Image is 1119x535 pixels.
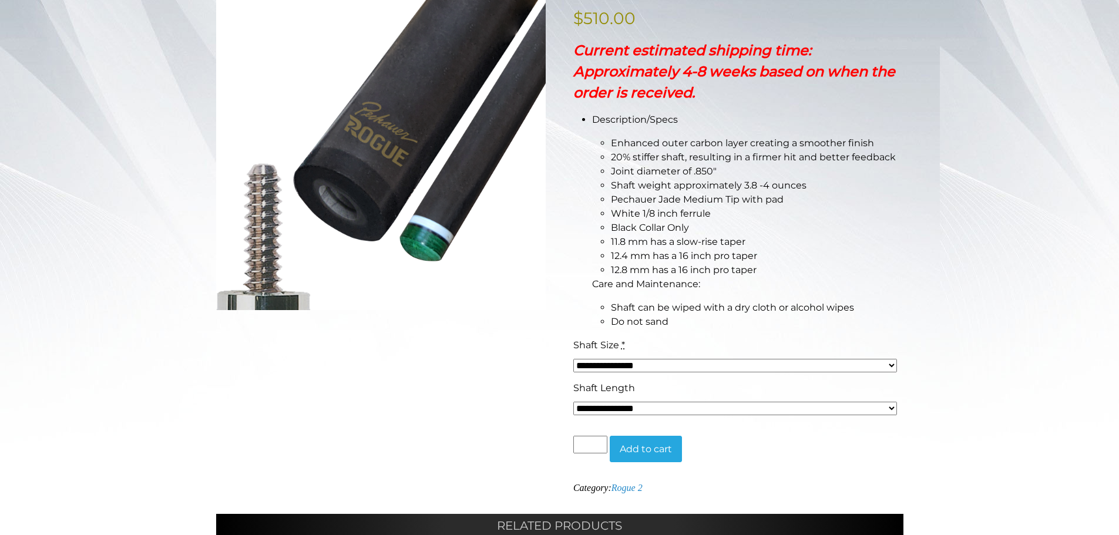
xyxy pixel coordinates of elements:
[611,264,757,275] span: 12.8 mm has a 16 inch pro taper
[611,137,874,149] span: Enhanced outer carbon layer creating a smoother finish
[611,316,668,327] span: Do not sand
[611,222,689,233] span: Black Collar Only
[611,194,784,205] span: Pechauer Jade Medium Tip with pad
[611,250,757,261] span: 12.4 mm has a 16 inch pro taper
[611,236,745,247] span: 11.8 mm has a slow-rise taper
[611,152,896,163] span: 20% stiffer shaft, resulting in a firmer hit and better feedback
[573,42,895,101] strong: Current estimated shipping time: Approximately 4-8 weeks based on when the order is received.
[573,339,619,351] span: Shaft Size
[621,339,625,351] abbr: required
[611,180,807,191] span: Shaft weight approximately 3.8 -4 ounces
[611,166,717,177] span: Joint diameter of .850″
[573,436,607,453] input: Product quantity
[573,483,643,493] span: Category:
[573,382,635,393] span: Shaft Length
[611,208,711,219] span: White 1/8 inch ferrule
[592,278,700,290] span: Care and Maintenance:
[611,483,643,493] a: Rogue 2
[573,8,583,28] span: $
[610,436,682,463] button: Add to cart
[611,302,854,313] span: Shaft can be wiped with a dry cloth or alcohol wipes
[592,114,678,125] span: Description/Specs
[573,8,636,28] bdi: 510.00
